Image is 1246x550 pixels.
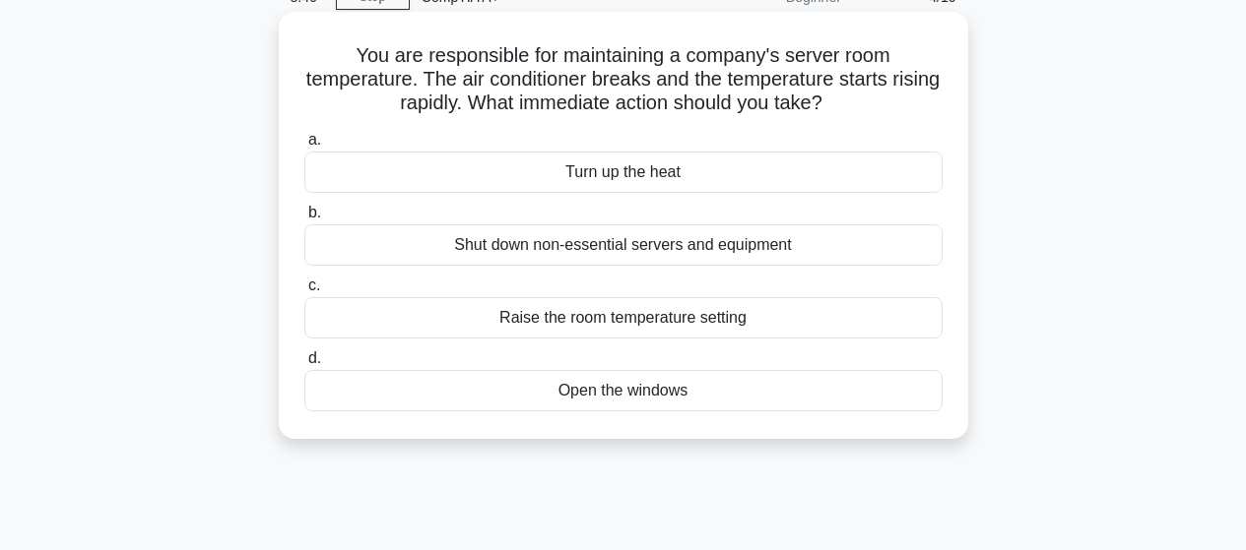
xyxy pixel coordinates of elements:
span: a. [308,131,321,148]
span: d. [308,349,321,366]
div: Raise the room temperature setting [304,297,943,338]
h5: You are responsible for maintaining a company's server room temperature. The air conditioner brea... [302,43,945,116]
span: b. [308,204,321,220]
div: Shut down non-essential servers and equipment [304,224,943,266]
div: Turn up the heat [304,152,943,193]
div: Open the windows [304,370,943,411]
span: c. [308,276,320,293]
